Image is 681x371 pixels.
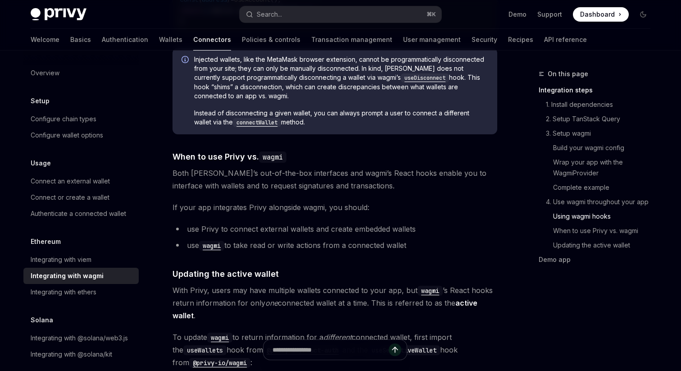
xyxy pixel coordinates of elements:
[173,284,497,322] span: With Privy, users may have multiple wallets connected to your app, but ’s React hooks return info...
[173,167,497,192] span: Both [PERSON_NAME]’s out-of-the-box interfaces and wagmi’s React hooks enable you to interface wi...
[265,298,278,307] em: one
[31,236,61,247] h5: Ethereum
[207,333,232,342] a: wagmi
[31,208,126,219] div: Authenticate a connected wallet
[580,10,615,19] span: Dashboard
[31,130,103,141] div: Configure wallet options
[199,241,224,250] a: wagmi
[23,189,139,206] a: Connect or create a wallet
[257,9,282,20] div: Search...
[31,176,110,187] div: Connect an external wallet
[508,29,533,50] a: Recipes
[23,111,139,127] a: Configure chain types
[23,65,139,81] a: Overview
[23,206,139,222] a: Authenticate a connected wallet
[23,284,139,300] a: Integrating with ethers
[323,333,352,342] em: different
[173,298,477,320] strong: active wallet
[31,254,91,265] div: Integrating with viem
[539,209,658,224] a: Using wagmi hooks
[539,126,658,141] a: 3. Setup wagmi
[418,286,443,296] code: wagmi
[31,158,51,169] h5: Usage
[539,180,658,195] a: Complete example
[31,29,59,50] a: Welcome
[207,333,232,343] code: wagmi
[403,29,461,50] a: User management
[173,239,497,252] li: use to take read or write actions from a connected wallet
[548,69,588,79] span: On this page
[173,201,497,214] span: If your app integrates Privy alongside wagmi, you should:
[311,29,392,50] a: Transaction management
[199,241,224,251] code: wagmi
[159,29,182,50] a: Wallets
[31,287,96,298] div: Integrating with ethers
[573,7,629,22] a: Dashboard
[173,223,497,235] li: use Privy to connect external wallets and create embedded wallets
[23,127,139,143] a: Configure wallet options
[233,118,281,127] code: connectWallet
[194,55,488,101] span: Injected wallets, like the MetaMask browser extension, cannot be programmatically disconnected fr...
[193,29,231,50] a: Connectors
[427,11,436,18] span: ⌘ K
[194,109,488,127] span: Instead of disconnecting a given wallet, you can always prompt a user to connect a different wall...
[544,29,587,50] a: API reference
[472,29,497,50] a: Security
[70,29,91,50] a: Basics
[539,112,658,126] a: 2. Setup TanStack Query
[31,315,53,325] h5: Solana
[240,6,441,23] button: Open search
[31,8,86,21] img: dark logo
[272,340,389,360] input: Ask a question...
[173,268,279,280] span: Updating the active wallet
[102,29,148,50] a: Authentication
[31,192,109,203] div: Connect or create a wallet
[182,56,191,65] svg: Info
[539,238,658,252] a: Updating the active wallet
[539,155,658,180] a: Wrap your app with the WagmiProvider
[539,195,658,209] a: 4. Use wagmi throughout your app
[173,151,286,163] span: When to use Privy vs.
[401,73,449,82] code: useDisconnect
[31,333,128,344] div: Integrating with @solana/web3.js
[23,330,139,346] a: Integrating with @solana/web3.js
[539,141,658,155] a: Build your wagmi config
[23,346,139,362] a: Integrating with @solana/kit
[233,118,281,126] a: connectWallet
[31,270,104,281] div: Integrating with wagmi
[401,73,449,81] a: useDisconnect
[537,10,562,19] a: Support
[636,7,650,22] button: Toggle dark mode
[389,344,401,356] button: Send message
[539,97,658,112] a: 1. Install dependencies
[539,252,658,267] a: Demo app
[259,151,286,163] code: wagmi
[23,173,139,189] a: Connect an external wallet
[242,29,300,50] a: Policies & controls
[508,10,527,19] a: Demo
[31,114,96,124] div: Configure chain types
[23,252,139,268] a: Integrating with viem
[31,68,59,78] div: Overview
[23,268,139,284] a: Integrating with wagmi
[31,96,50,106] h5: Setup
[539,224,658,238] a: When to use Privy vs. wagmi
[31,349,112,360] div: Integrating with @solana/kit
[418,286,443,295] a: wagmi
[173,331,497,369] span: To update to return information for a connected wallet, first import the hook from and the hook f...
[539,83,658,97] a: Integration steps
